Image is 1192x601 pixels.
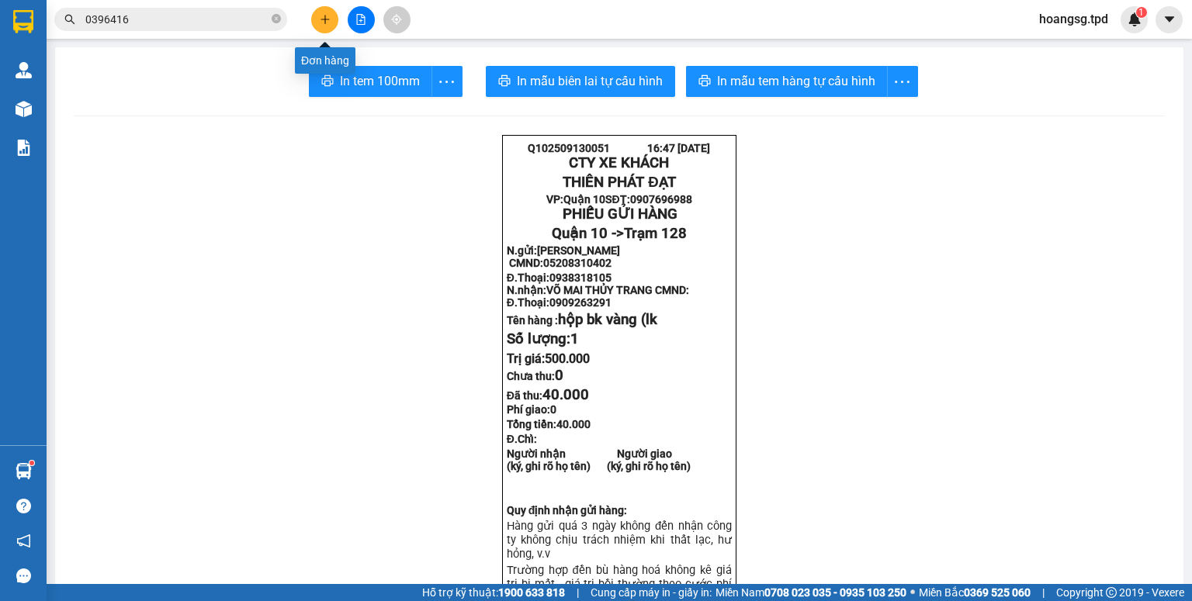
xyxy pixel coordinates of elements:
img: warehouse-icon [16,101,32,117]
strong: Người nhận Người giao [507,447,672,460]
span: [DATE] [677,142,710,154]
span: Quận 10 -> [552,225,687,242]
strong: 0369 525 060 [964,586,1031,599]
span: close-circle [272,14,281,23]
strong: Tên hàng : [507,314,657,326]
span: In mẫu tem hàng tự cấu hình [717,71,875,91]
span: VÕ MAI THỦY TRANG CMND: [546,284,689,296]
button: aim [383,6,411,33]
strong: Chưa thu: [507,370,563,382]
span: more [888,72,917,92]
span: copyright [1106,587,1117,598]
span: Tổng tiền: [507,418,591,430]
strong: Phí giao: [507,403,556,416]
span: close-circle [272,12,281,27]
img: logo-vxr [13,10,33,33]
span: Q102509130051 [528,142,610,154]
span: file-add [355,14,366,25]
span: Hàng gửi quá 3 ngày không đến nhận công ty không chịu trách nhiệm khi thất lạc, hư hỏn... [507,519,732,561]
span: 05208310402 [543,257,612,269]
span: Miền Bắc [919,584,1031,601]
span: Cung cấp máy in - giấy in: [591,584,712,601]
span: search [64,14,75,25]
span: | [577,584,579,601]
img: warehouse-icon [16,463,32,479]
strong: 0708 023 035 - 0935 103 250 [764,586,906,599]
sup: 1 [1136,7,1147,18]
button: more [431,66,463,97]
button: plus [311,6,338,33]
span: In mẫu biên lai tự cấu hình [517,71,663,91]
strong: Đ.Thoại: [507,271,612,284]
sup: 1 [29,461,34,465]
strong: N.nhận: [507,284,689,296]
strong: 1900 633 818 [498,586,565,599]
span: 40.000 [542,386,589,403]
span: printer [698,74,711,89]
span: printer [321,74,334,89]
span: plus [320,14,331,25]
span: 0938318105 [549,271,612,284]
span: 0907696988 [630,193,692,206]
strong: Đ.Thoại: [507,296,612,309]
span: PHIẾU GỬI HÀNG [563,206,677,223]
button: file-add [348,6,375,33]
span: caret-down [1163,12,1176,26]
span: hoangsg.tpd [1027,9,1121,29]
span: Trạm 128 [624,225,687,242]
button: printerIn mẫu tem hàng tự cấu hình [686,66,888,97]
span: aim [391,14,402,25]
span: Miền Nam [716,584,906,601]
strong: Đã thu: [507,389,589,402]
span: question-circle [16,499,31,513]
span: ⚪️ [910,589,915,596]
img: icon-new-feature [1128,12,1142,26]
span: In tem 100mm [340,71,420,91]
span: Quận 10 [563,193,605,206]
button: printerIn mẫu biên lai tự cấu hình [486,66,675,97]
span: [PERSON_NAME] CMND: [507,244,627,269]
span: 0 [555,367,563,384]
img: solution-icon [16,140,32,156]
span: 1 [1138,7,1144,18]
span: 500.000 [545,351,590,366]
strong: THIÊN PHÁT ĐẠT [563,174,675,191]
button: caret-down [1156,6,1183,33]
span: 0 [550,403,556,416]
span: 40.000 [556,418,591,430]
strong: Quy định nhận gửi hàng: [507,504,628,516]
span: more [432,72,462,92]
strong: N.gửi: [507,244,627,269]
span: Hỗ trợ kỹ thuật: [422,584,565,601]
span: notification [16,534,31,548]
input: Tìm tên, số ĐT hoặc mã đơn [85,11,269,28]
button: more [887,66,918,97]
img: warehouse-icon [16,62,32,78]
span: 1 [570,330,579,347]
span: Trị giá: [507,351,590,366]
span: printer [498,74,511,89]
span: hộp bk vàng (lk [558,311,657,328]
strong: VP: SĐT: [546,193,691,206]
span: 0909263291 [549,296,612,309]
strong: CTY XE KHÁCH [569,154,669,171]
span: Số lượng: [507,330,579,347]
span: Đ.Chỉ: [507,433,537,445]
span: | [1042,584,1045,601]
span: message [16,568,31,583]
button: printerIn tem 100mm [309,66,432,97]
strong: (ký, ghi rõ họ tên) (ký, ghi rõ họ tên) [507,460,691,472]
span: 16:47 [647,142,675,154]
